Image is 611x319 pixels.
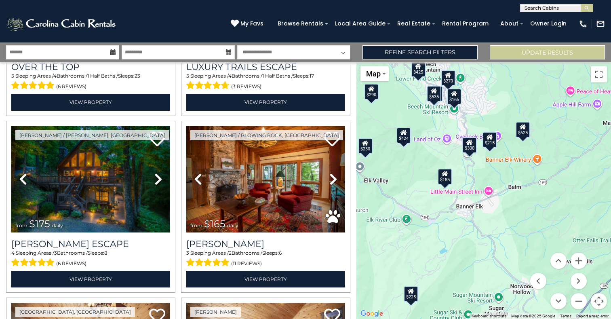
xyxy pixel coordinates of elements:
span: 23 [135,73,140,79]
a: About [496,17,523,30]
button: Move up [550,253,567,269]
a: [PERSON_NAME] [186,239,345,249]
button: Move left [530,273,546,289]
a: Local Area Guide [331,17,390,30]
button: Update Results [490,45,605,59]
span: 3 [54,250,57,256]
span: $175 [29,218,50,230]
span: 17 [310,73,314,79]
span: 3 [186,250,189,256]
a: View Property [186,271,345,287]
div: $300 [462,137,477,153]
a: [PERSON_NAME] Escape [11,239,170,249]
img: Google [358,308,385,319]
a: [PERSON_NAME] [190,307,241,317]
div: $625 [516,121,530,137]
span: Map data ©2025 Google [511,314,555,318]
img: thumbnail_163277858.jpeg [186,126,345,232]
button: Toggle fullscreen view [591,66,607,82]
button: Move right [571,273,587,289]
span: daily [227,222,238,228]
img: White-1-2.png [6,16,118,32]
span: (6 reviews) [56,81,86,92]
div: $225 [404,285,418,302]
a: Rental Program [438,17,493,30]
span: $165 [204,218,225,230]
span: 5 [186,73,189,79]
a: Refine Search Filters [362,45,478,59]
img: thumbnail_168627805.jpeg [11,126,170,232]
button: Keyboard shortcuts [472,313,506,319]
button: Zoom in [571,253,587,269]
span: from [15,222,27,228]
div: Sleeping Areas / Bathrooms / Sleeps: [186,249,345,269]
img: mail-regular-white.png [596,19,605,28]
a: [GEOGRAPHIC_DATA], [GEOGRAPHIC_DATA] [15,307,135,317]
span: (6 reviews) [56,258,86,269]
div: Sleeping Areas / Bathrooms / Sleeps: [11,249,170,269]
span: 4 [11,250,15,256]
div: $270 [441,70,455,86]
h3: Todd Escape [11,239,170,249]
a: Report a map error [576,314,609,318]
span: daily [52,222,63,228]
span: (11 reviews) [231,258,262,269]
h3: Azalea Hill [186,239,345,249]
button: Move down [550,293,567,309]
a: View Property [186,94,345,110]
a: View Property [11,271,170,287]
span: Map [366,70,381,78]
span: 8 [104,250,107,256]
div: $165 [447,88,461,104]
span: 2 [229,250,232,256]
span: 1 Half Baths / [262,73,293,79]
button: Zoom out [571,293,587,309]
span: 6 [279,250,282,256]
div: $290 [364,83,379,99]
a: Owner Login [526,17,571,30]
div: $425 [411,61,426,77]
img: phone-regular-white.png [579,19,588,28]
div: $185 [438,168,452,184]
span: 1 Half Baths / [87,73,118,79]
a: Browse Rentals [274,17,327,30]
a: [PERSON_NAME] / [PERSON_NAME], [GEOGRAPHIC_DATA] [15,130,169,140]
div: $215 [482,131,497,148]
a: Luxury Trails Escape [186,61,345,72]
div: Sleeping Areas / Bathrooms / Sleeps: [11,72,170,92]
span: My Favs [240,19,263,28]
a: Over The Top [11,61,170,72]
a: Open this area in Google Maps (opens a new window) [358,308,385,319]
div: $535 [427,85,441,101]
button: Change map style [360,66,389,81]
div: $230 [358,138,373,154]
button: Map camera controls [591,293,607,309]
div: Sleeping Areas / Bathrooms / Sleeps: [186,72,345,92]
a: My Favs [231,19,265,28]
span: from [190,222,202,228]
a: View Property [11,94,170,110]
a: Terms (opens in new tab) [560,314,571,318]
span: 5 [11,73,14,79]
span: 4 [53,73,57,79]
span: (3 reviews) [231,81,261,92]
a: Real Estate [393,17,434,30]
div: $424 [396,127,411,143]
span: 4 [228,73,232,79]
a: [PERSON_NAME] / Blowing Rock, [GEOGRAPHIC_DATA] [190,130,343,140]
